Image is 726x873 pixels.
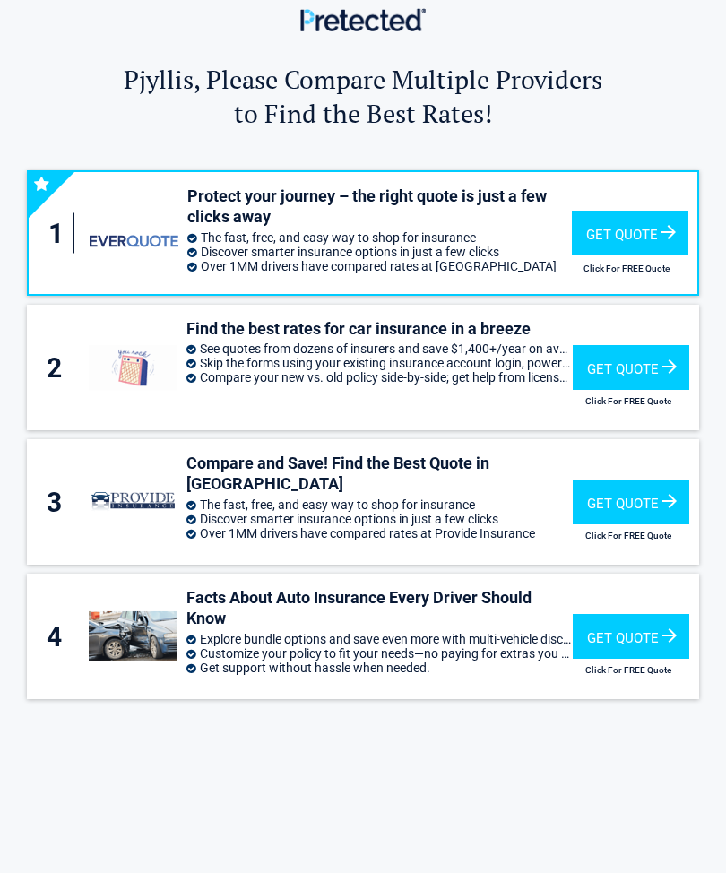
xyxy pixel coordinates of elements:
[573,665,683,675] h2: Click For FREE Quote
[89,480,177,523] img: provide-insurance's logo
[186,646,574,661] li: Customize your policy to fit your needs—no paying for extras you don't use.
[186,341,574,356] li: See quotes from dozens of insurers and save $1,400+/year on average
[187,230,572,245] li: The fast, free, and easy way to shop for insurance
[186,370,574,385] li: Compare your new vs. old policy side-by-side; get help from licensed agents via phone, SMS, or email
[573,614,689,659] div: Get Quote
[186,356,574,370] li: Skip the forms using your existing insurance account login, powered by Trellis
[300,8,426,30] img: Main Logo
[573,396,683,406] h2: Click For FREE Quote
[89,611,177,661] img: autorates's logo
[186,453,574,495] h3: Compare and Save! Find the Best Quote in [GEOGRAPHIC_DATA]
[187,259,572,273] li: Over 1MM drivers have compared rates at [GEOGRAPHIC_DATA]
[89,345,177,390] img: savvy's logo
[573,531,683,540] h2: Click For FREE Quote
[186,526,574,540] li: Over 1MM drivers have compared rates at Provide Insurance
[186,512,574,526] li: Discover smarter insurance options in just a few clicks
[186,632,574,646] li: Explore bundle options and save even more with multi-vehicle discounts and loyalty rewards.
[572,264,682,273] h2: Click For FREE Quote
[83,62,644,130] h2: Pjyllis, Please Compare Multiple Providers to Find the Best Rates!
[186,661,574,675] li: Get support without hassle when needed.
[187,245,572,259] li: Discover smarter insurance options in just a few clicks
[186,318,574,339] h3: Find the best rates for car insurance in a breeze
[186,497,574,512] li: The fast, free, and easy way to shop for insurance
[573,480,689,524] div: Get Quote
[45,348,73,388] div: 2
[47,213,74,254] div: 1
[187,186,572,228] h3: Protect your journey – the right quote is just a few clicks away
[90,235,177,246] img: everquote's logo
[186,587,574,629] h3: Facts About Auto Insurance Every Driver Should Know
[573,345,689,390] div: Get Quote
[45,482,73,523] div: 3
[45,617,73,657] div: 4
[572,211,688,255] div: Get Quote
